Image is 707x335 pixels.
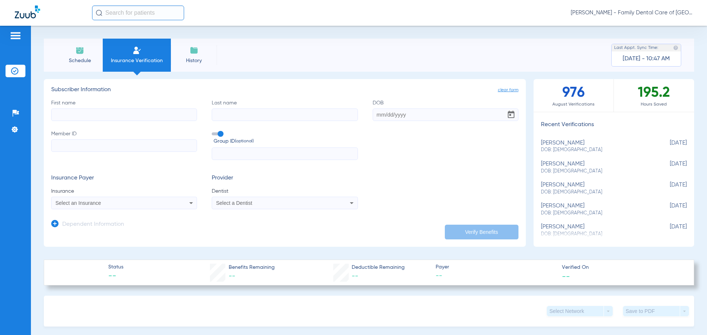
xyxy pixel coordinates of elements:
span: [PERSON_NAME] - Family Dental Care of [GEOGRAPHIC_DATA] [571,9,692,17]
span: Payer [436,263,556,271]
span: Benefits Remaining [229,264,275,271]
img: last sync help info [673,45,678,50]
span: August Verifications [534,101,613,108]
h3: Dependent Information [62,221,124,228]
span: -- [229,273,235,279]
span: Insurance [51,188,197,195]
span: Dentist [212,188,358,195]
input: DOBOpen calendar [373,108,518,121]
span: DOB: [DEMOGRAPHIC_DATA] [541,189,650,196]
span: Deductible Remaining [352,264,405,271]
span: [DATE] [650,203,687,216]
span: clear form [498,86,518,94]
div: 976 [534,79,614,112]
input: Last name [212,108,358,121]
h3: Subscriber Information [51,86,518,94]
label: DOB [373,99,518,121]
span: Verified On [562,264,682,271]
span: Insurance Verification [108,57,165,64]
h3: Provider [212,175,358,182]
label: First name [51,99,197,121]
img: History [190,46,198,55]
button: Verify Benefits [445,225,518,239]
span: DOB: [DEMOGRAPHIC_DATA] [541,210,650,217]
span: Group ID [214,138,358,145]
h3: Recent Verifications [534,121,694,129]
div: [PERSON_NAME] [541,140,650,153]
input: First name [51,108,197,121]
span: Schedule [62,57,97,64]
label: Member ID [51,130,197,160]
span: -- [352,273,358,279]
small: (optional) [235,138,254,145]
span: DOB: [DEMOGRAPHIC_DATA] [541,168,650,175]
img: Search Icon [96,10,102,16]
input: Search for patients [92,6,184,20]
div: [PERSON_NAME] [541,224,650,237]
img: Manual Insurance Verification [133,46,141,55]
img: Zuub Logo [15,6,40,18]
button: Open calendar [504,107,518,122]
span: -- [436,271,556,281]
span: Status [108,263,123,271]
input: Member ID [51,139,197,152]
img: Schedule [75,46,84,55]
div: 195.2 [614,79,694,112]
div: [PERSON_NAME] [541,182,650,195]
span: [DATE] - 10:47 AM [623,55,670,63]
span: Select a Dentist [216,200,252,206]
label: Last name [212,99,358,121]
span: DOB: [DEMOGRAPHIC_DATA] [541,147,650,153]
span: Select an Insurance [56,200,101,206]
h3: Insurance Payer [51,175,197,182]
span: -- [562,272,570,280]
span: [DATE] [650,140,687,153]
img: hamburger-icon [10,31,21,40]
span: Last Appt. Sync Time: [614,44,658,51]
span: Hours Saved [614,101,694,108]
span: [DATE] [650,161,687,174]
span: [DATE] [650,182,687,195]
span: [DATE] [650,224,687,237]
div: [PERSON_NAME] [541,161,650,174]
span: -- [108,271,123,282]
span: History [176,57,211,64]
div: [PERSON_NAME] [541,203,650,216]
